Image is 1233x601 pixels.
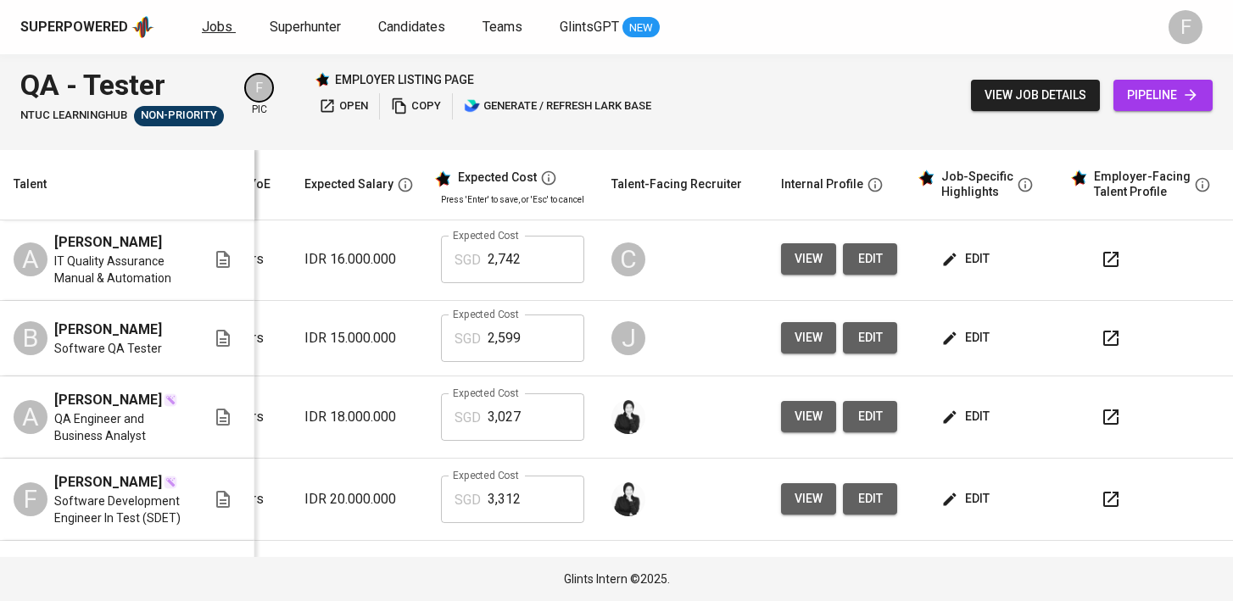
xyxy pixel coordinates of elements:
span: view job details [985,85,1086,106]
p: IDR 20.000.000 [304,489,414,509]
span: [PERSON_NAME] [54,320,162,340]
p: IDR 15.000.000 [304,328,414,348]
div: Job-Specific Highlights [941,170,1013,199]
a: Superhunter [270,17,344,38]
img: Glints Star [315,72,330,87]
span: QA Engineer and Business Analyst [54,410,186,444]
img: medwi@glints.com [611,400,645,434]
div: Expected Cost [458,170,537,186]
p: SGD [455,329,481,349]
img: magic_wand.svg [164,476,177,489]
span: NEW [622,19,660,36]
div: Internal Profile [781,174,863,195]
p: SGD [455,408,481,428]
span: edit [856,327,884,348]
span: edit [945,488,990,509]
span: Superhunter [270,19,341,35]
div: F [1169,10,1202,44]
a: Superpoweredapp logo [20,14,154,40]
span: NTUC LearningHub [20,108,127,124]
a: GlintsGPT NEW [560,17,660,38]
button: open [315,93,372,120]
span: Non-Priority [134,108,224,124]
span: copy [391,97,441,116]
a: Jobs [202,17,236,38]
p: IDR 18.000.000 [304,407,414,427]
div: F [14,482,47,516]
button: view [781,243,836,275]
span: pipeline [1127,85,1199,106]
span: edit [945,248,990,270]
button: view [781,483,836,515]
span: edit [856,488,884,509]
span: Software Development Engineer In Test (SDET) [54,492,186,526]
span: Jobs [202,19,232,35]
div: A [14,400,47,434]
div: QA - Tester [20,64,224,106]
button: copy [387,93,445,120]
p: Press 'Enter' to save, or 'Esc' to cancel [441,193,584,206]
span: [PERSON_NAME] [54,232,162,253]
div: F [244,73,274,103]
button: view job details [971,80,1100,111]
p: employer listing page [335,71,474,88]
span: Teams [483,19,522,35]
button: view [781,322,836,353]
div: J [611,321,645,355]
p: IDR 16.000.000 [304,249,414,270]
div: Employer-Facing Talent Profile [1094,170,1191,199]
span: view [795,488,823,509]
span: GlintsGPT [560,19,619,35]
div: Superpowered [20,18,128,37]
img: glints_star.svg [434,170,451,187]
img: app logo [131,14,154,40]
p: SGD [455,490,481,510]
div: Expected Salary [304,174,393,195]
button: edit [843,243,897,275]
img: glints_star.svg [1070,170,1087,186]
span: [PERSON_NAME] [54,472,162,492]
button: edit [843,483,897,515]
div: C [611,242,645,276]
span: edit [856,406,884,427]
a: Teams [483,17,526,38]
button: edit [843,322,897,353]
span: open [319,97,368,116]
span: edit [856,248,884,270]
button: view [781,401,836,432]
img: magic_wand.svg [164,393,177,407]
img: glints_star.svg [918,170,935,186]
div: Sufficient Talents in Pipeline [134,106,224,126]
button: edit [938,243,996,275]
div: pic [244,73,274,117]
button: lark generate / refresh lark base [460,93,656,120]
span: [PERSON_NAME] [54,390,162,410]
div: Talent [14,174,47,195]
div: Talent-Facing Recruiter [611,174,742,195]
button: edit [938,401,996,432]
span: view [795,248,823,270]
span: Candidates [378,19,445,35]
a: pipeline [1113,80,1213,111]
span: view [795,406,823,427]
p: SGD [455,250,481,270]
button: edit [843,401,897,432]
span: Software QA Tester [54,340,162,357]
img: medwi@glints.com [611,482,645,516]
div: A [14,242,47,276]
span: generate / refresh lark base [464,97,651,116]
button: edit [938,483,996,515]
img: lark [464,97,481,114]
div: B [14,321,47,355]
span: IT Quality Assurance Manual & Automation [54,253,186,287]
span: view [795,327,823,348]
span: edit [945,327,990,348]
a: Candidates [378,17,449,38]
button: edit [938,322,996,353]
span: edit [945,406,990,427]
